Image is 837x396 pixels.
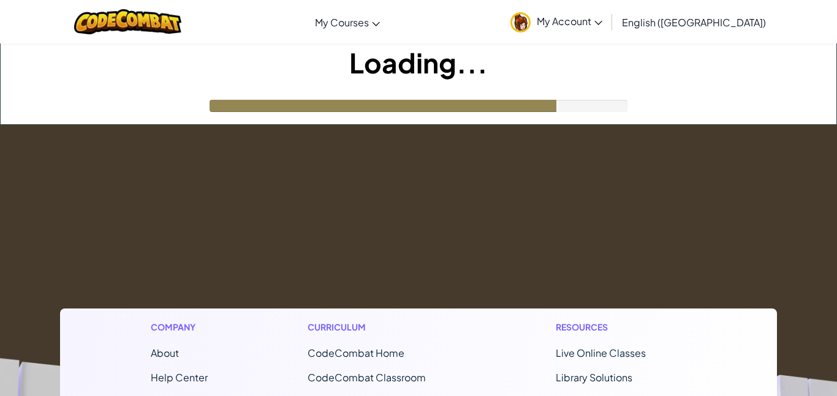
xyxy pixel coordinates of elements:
[556,321,686,334] h1: Resources
[622,16,766,29] span: English ([GEOGRAPHIC_DATA])
[315,16,369,29] span: My Courses
[1,43,836,81] h1: Loading...
[556,346,646,359] a: Live Online Classes
[504,2,608,41] a: My Account
[151,371,208,384] a: Help Center
[308,321,456,334] h1: Curriculum
[616,6,772,39] a: English ([GEOGRAPHIC_DATA])
[74,9,181,34] img: CodeCombat logo
[151,346,179,359] a: About
[308,371,426,384] a: CodeCombat Classroom
[510,12,531,32] img: avatar
[308,346,404,359] span: CodeCombat Home
[309,6,386,39] a: My Courses
[537,15,602,28] span: My Account
[151,321,208,334] h1: Company
[556,371,632,384] a: Library Solutions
